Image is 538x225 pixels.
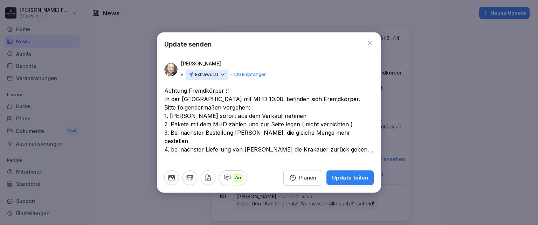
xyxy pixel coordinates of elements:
div: Update teilen [332,174,368,182]
button: Update teilen [326,170,374,185]
p: Extrawurst [195,71,218,78]
button: Planen [283,170,322,185]
p: An [233,173,243,182]
div: Planen [289,174,316,182]
p: 126 Empfänger [234,71,266,78]
img: f4fyfhbhdu0xtcfs970xijct.png [164,63,178,76]
p: [PERSON_NAME] [181,60,221,68]
h1: Update senden [164,40,212,49]
button: An [219,170,247,185]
